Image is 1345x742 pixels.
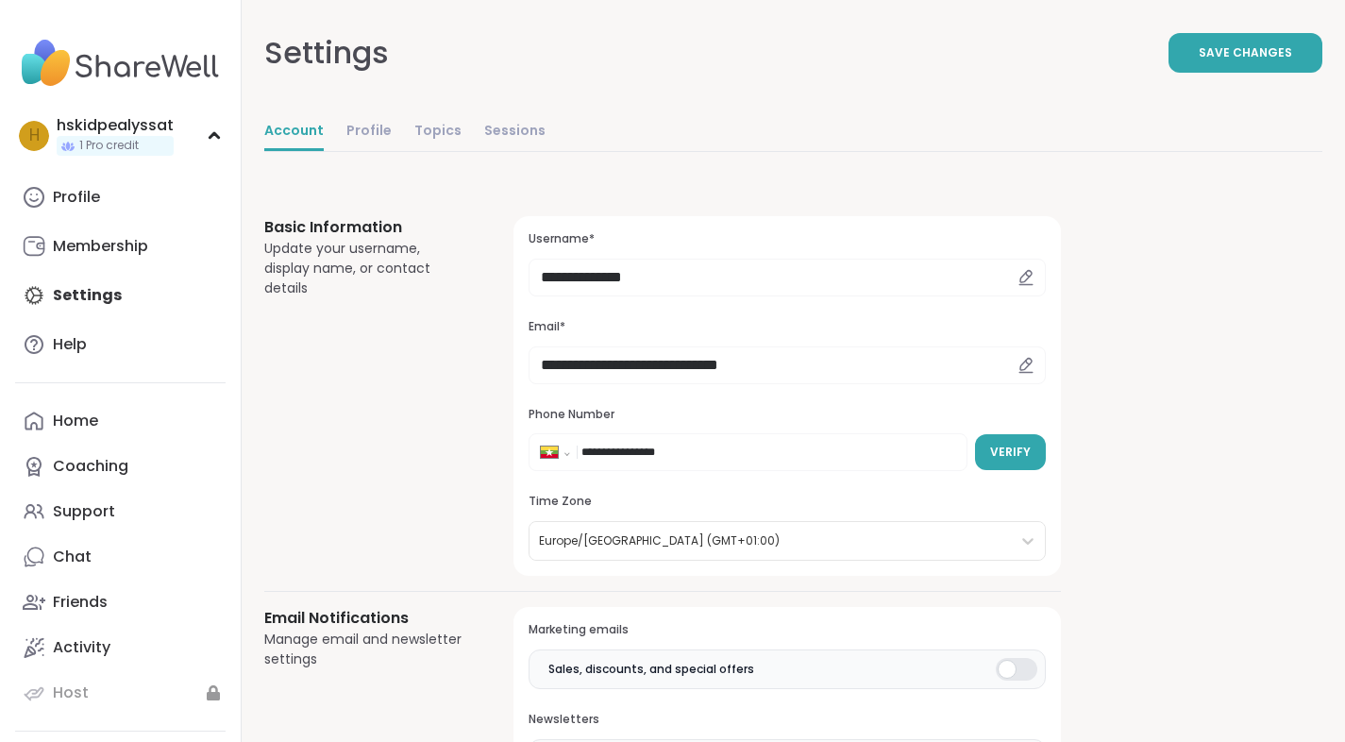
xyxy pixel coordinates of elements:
a: Profile [15,175,226,220]
div: hskidpealyssat [57,115,174,136]
h3: Basic Information [264,216,468,239]
a: Friends [15,580,226,625]
h3: Email Notifications [264,607,468,630]
h3: Newsletters [529,712,1046,728]
a: Activity [15,625,226,670]
img: ShareWell Nav Logo [15,30,226,96]
div: Settings [264,30,389,76]
h3: Phone Number [529,407,1046,423]
a: Account [264,113,324,151]
h3: Time Zone [529,494,1046,510]
button: Save Changes [1168,33,1322,73]
a: Chat [15,534,226,580]
a: Membership [15,224,226,269]
div: Support [53,501,115,522]
a: Topics [414,113,462,151]
div: Friends [53,592,108,613]
div: Chat [53,547,92,567]
div: Update your username, display name, or contact details [264,239,468,298]
a: Help [15,322,226,367]
h3: Email* [529,319,1046,335]
a: Host [15,670,226,716]
div: Profile [53,187,100,208]
div: Home [53,411,98,431]
span: h [29,124,40,148]
button: Verify [975,434,1046,470]
div: Membership [53,236,148,257]
a: Coaching [15,444,226,489]
a: Support [15,489,226,534]
span: Save Changes [1199,44,1292,61]
div: Manage email and newsletter settings [264,630,468,669]
div: Help [53,334,87,355]
div: Activity [53,637,110,658]
h3: Marketing emails [529,622,1046,638]
a: Home [15,398,226,444]
div: Host [53,683,89,703]
span: 1 Pro credit [79,138,139,154]
span: Sales, discounts, and special offers [548,661,754,678]
a: Profile [346,113,392,151]
h3: Username* [529,231,1046,247]
div: Coaching [53,456,128,477]
a: Sessions [484,113,546,151]
span: Verify [990,444,1031,461]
